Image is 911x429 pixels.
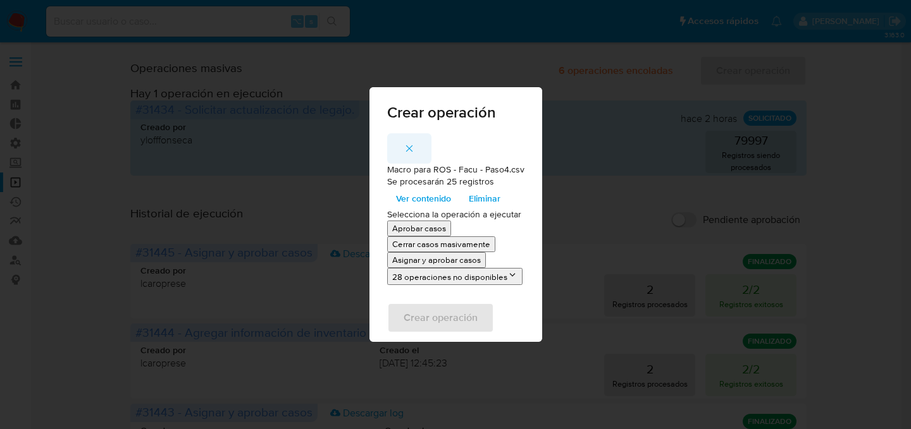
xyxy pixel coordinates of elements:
button: Eliminar [460,188,509,208]
button: Asignar y aprobar casos [387,252,486,268]
span: Crear operación [387,105,524,120]
span: Eliminar [469,190,500,207]
span: Ver contenido [396,190,451,207]
button: Aprobar casos [387,221,451,236]
button: Ver contenido [387,188,460,208]
p: Aprobar casos [392,222,446,234]
button: 28 operaciones no disponibles [387,268,523,285]
button: Cerrar casos masivamente [387,236,495,252]
p: Se procesarán 25 registros [387,176,524,188]
p: Asignar y aprobar casos [392,254,481,266]
p: Selecciona la operación a ejecutar [387,208,524,221]
p: Macro para ROS - Facu - Paso4.csv [387,164,524,176]
p: Cerrar casos masivamente [392,238,490,250]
